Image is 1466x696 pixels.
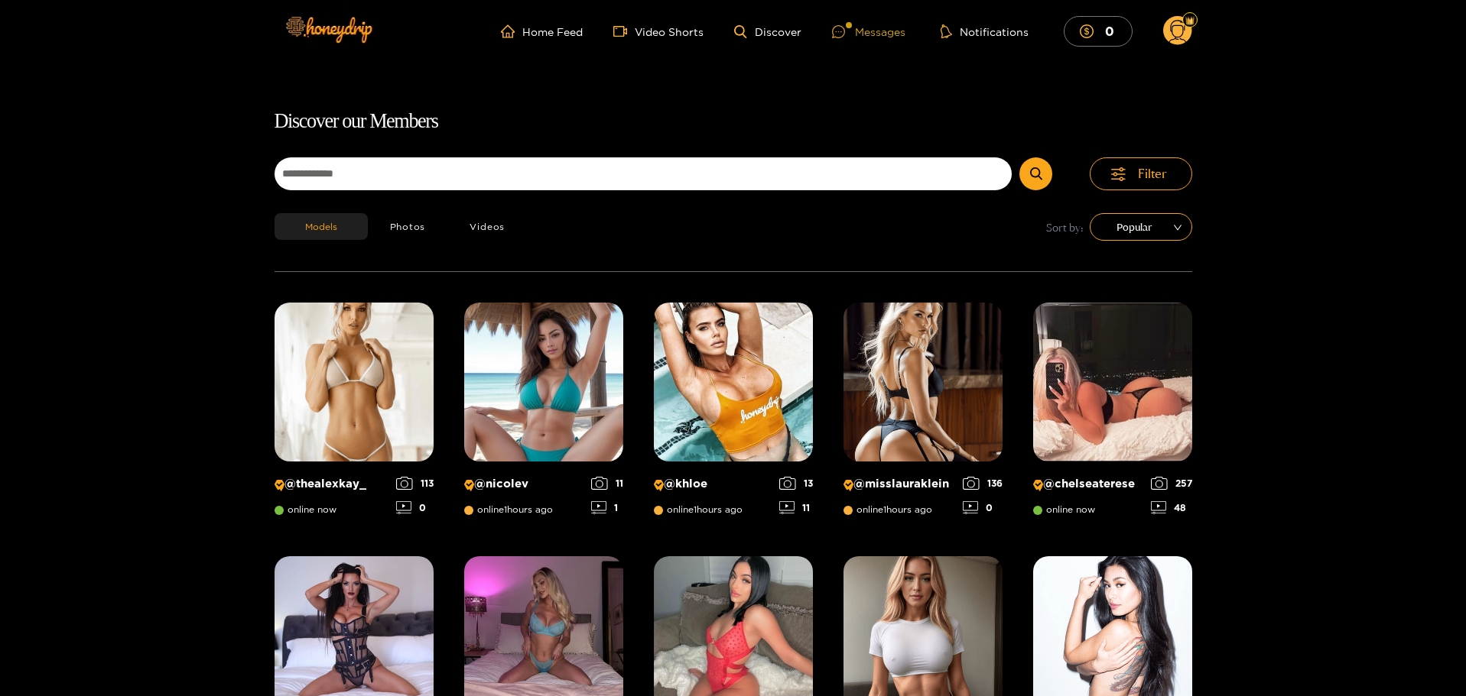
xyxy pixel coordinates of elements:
span: dollar [1080,24,1101,38]
span: online 1 hours ago [464,504,553,515]
div: 113 [396,477,434,490]
div: 13 [779,477,813,490]
span: Filter [1138,165,1167,183]
button: Submit Search [1019,157,1052,190]
p: @ chelseaterese [1033,477,1143,491]
img: Fan Level [1185,16,1195,25]
h1: Discover our Members [275,105,1192,138]
button: Photos [368,213,448,240]
span: video-camera [613,24,635,38]
button: Notifications [936,24,1033,39]
a: Creator Profile Image: chelseaterese@chelseatereseonline now25748 [1033,303,1192,526]
p: @ thealexkay_ [275,477,388,491]
div: 136 [963,477,1003,490]
span: online 1 hours ago [844,504,932,515]
a: Creator Profile Image: thealexkay_@thealexkay_online now1130 [275,303,434,526]
img: Creator Profile Image: chelseaterese [1033,303,1192,461]
p: @ nicolev [464,477,583,491]
a: Video Shorts [613,24,704,38]
a: Home Feed [501,24,583,38]
span: Sort by: [1046,219,1084,236]
a: Creator Profile Image: misslauraklein@misslaurakleinonline1hours ago1360 [844,303,1003,526]
a: Creator Profile Image: nicolev@nicolevonline1hours ago111 [464,303,623,526]
span: online 1 hours ago [654,504,743,515]
img: Creator Profile Image: misslauraklein [844,303,1003,461]
div: 48 [1151,501,1192,514]
p: @ misslauraklein [844,477,955,491]
div: 257 [1151,477,1192,490]
span: Popular [1101,215,1181,238]
mark: 0 [1103,23,1117,39]
img: Creator Profile Image: nicolev [464,303,623,461]
button: Filter [1090,157,1192,190]
span: online now [1033,504,1095,515]
span: online now [275,504,336,515]
img: Creator Profile Image: khloe [654,303,813,461]
div: 0 [396,501,434,514]
button: 0 [1064,16,1133,46]
button: Videos [447,213,527,240]
div: 11 [591,477,623,490]
a: Discover [734,25,801,38]
div: 1 [591,501,623,514]
div: 0 [963,501,1003,514]
button: Models [275,213,368,240]
img: Creator Profile Image: thealexkay_ [275,303,434,461]
div: Messages [832,23,905,40]
div: 11 [779,501,813,514]
span: home [501,24,522,38]
a: Creator Profile Image: khloe@khloeonline1hours ago1311 [654,303,813,526]
div: sort [1090,213,1192,241]
p: @ khloe [654,477,772,491]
